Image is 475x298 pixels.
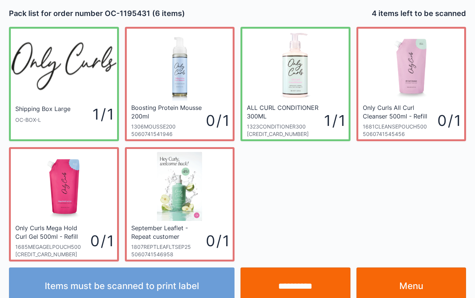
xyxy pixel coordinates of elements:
[131,251,206,258] div: 5060741546958
[15,105,70,113] div: Shipping Box Large
[372,8,466,19] h2: 4 items left to be scanned
[15,116,72,124] div: OC-BOX-L
[363,123,438,130] div: 1681CLEANSEPOUCH500
[11,32,117,101] img: oc_200x.webp
[131,224,204,240] div: September Leaflet - Repeat customer
[247,130,324,138] div: [CREDIT_CARD_NUMBER]
[247,104,322,120] div: ALL CURL CONDITIONER 300ML
[15,243,90,251] div: 1685MEGAGELPOUCH500
[9,27,119,141] a: Shipping Box LargeOC-BOX-L1 / 1
[131,104,204,120] div: Boosting Protein Mousse 200ml
[157,152,202,221] img: repeat-customer-SEPT-25.png
[240,27,350,141] a: ALL CURL CONDITIONER 300ML1323CONDITIONER300[CREDIT_CARD_NUMBER]1 / 1
[247,123,324,130] div: 1323CONDITIONER300
[131,130,206,138] div: 5060741541946
[90,230,113,251] div: 0 / 1
[125,27,235,141] a: Boosting Protein Mousse 200ml1306MOUSSE20050607415419460 / 1
[324,110,344,131] div: 1 / 1
[437,110,460,131] div: 0 / 1
[29,152,98,221] img: Refill_Pouch_-_Mega_Hold_Curl_Gel_front_2048x.jpg
[377,32,446,101] img: Refill_Pouch_-_All_Curl_Cleanser_front_2048x.jpg
[363,104,436,120] div: Only Curls All Curl Cleanser 500ml - Refill Pouch
[131,243,206,251] div: 1807REPTLEAFLTSEP25
[131,123,206,130] div: 1306MOUSSE200
[9,147,119,261] a: Only Curls Mega Hold Curl Gel 500ml - Refill Pouch1685MEGAGELPOUCH500[CREDIT_CARD_NUMBER]0 / 1
[206,230,228,251] div: 0 / 1
[15,251,90,258] div: [CREDIT_CARD_NUMBER]
[356,27,466,141] a: Only Curls All Curl Cleanser 500ml - Refill Pouch1681CLEANSEPOUCH50050607415454560 / 1
[262,32,329,101] img: allcurlconditionerlarge_1200x.jpg
[206,110,228,131] div: 0 / 1
[9,8,235,19] h2: Pack list for order number OC-1195431 (6 items)
[15,224,88,240] div: Only Curls Mega Hold Curl Gel 500ml - Refill Pouch
[145,32,214,101] img: Only_Curls_Volumising_Curl_Mousse_Product_Image_White_Background_1_1200x.jpg
[363,130,438,138] div: 5060741545456
[125,147,235,261] a: September Leaflet - Repeat customer1807REPTLEAFLTSEP2550607415469580 / 1
[72,104,113,125] div: 1 / 1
